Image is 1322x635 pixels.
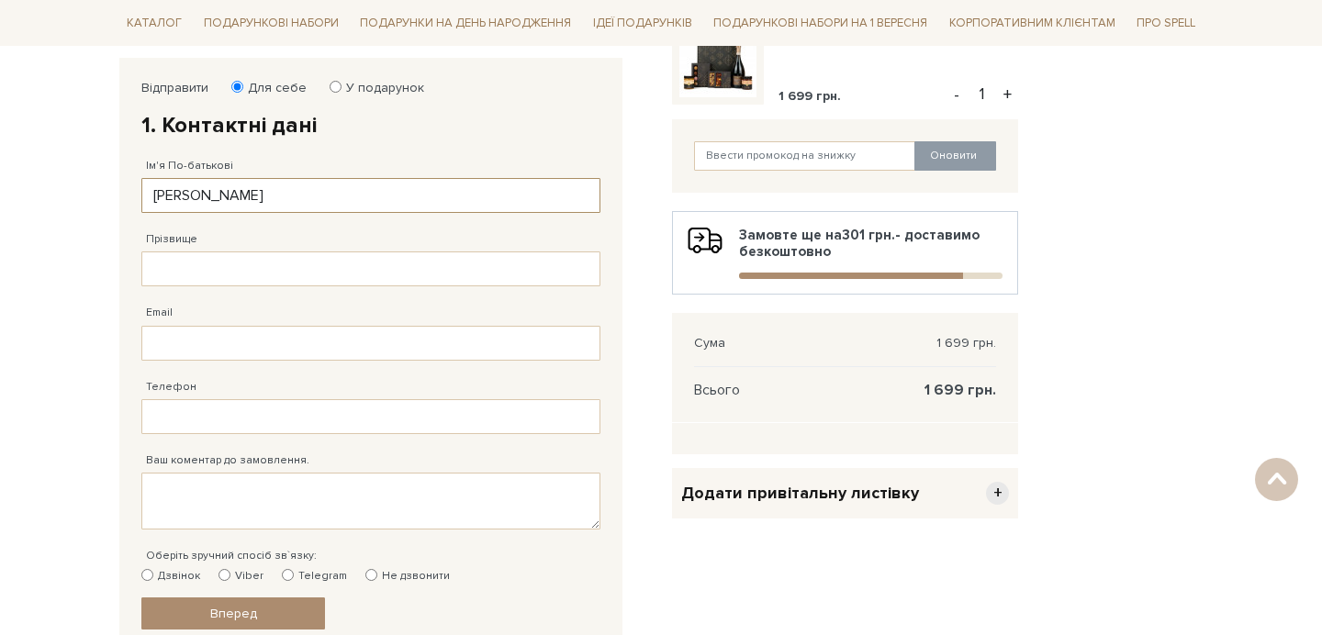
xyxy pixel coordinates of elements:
[141,111,600,139] h2: 1. Контактні дані
[218,568,263,585] label: Viber
[236,80,307,96] label: Для себе
[779,88,841,104] span: 1 699 грн.
[141,569,153,581] input: Дзвінок
[365,568,450,585] label: Не дзвонити
[586,9,700,38] a: Ідеї подарунків
[282,569,294,581] input: Telegram
[218,569,230,581] input: Viber
[146,379,196,395] label: Телефон
[334,80,424,96] label: У подарунок
[914,141,996,171] button: Оновити
[936,335,996,351] span: 1 699 грн.
[146,452,309,469] label: Ваш коментар до замовлення.
[694,141,916,171] input: Ввести промокод на знижку
[681,483,919,504] span: Додати привітальну листівку
[688,227,1003,279] div: Замовте ще на - доставимо безкоштовно
[146,305,173,321] label: Email
[694,382,740,398] span: Всього
[146,231,197,248] label: Прізвище
[706,7,935,39] a: Подарункові набори на 1 Вересня
[942,7,1123,39] a: Корпоративним клієнтам
[694,335,725,351] span: Сума
[231,81,243,93] input: Для себе
[146,158,233,174] label: Ім'я По-батькові
[924,382,996,398] span: 1 699 грн.
[947,81,966,108] button: -
[196,9,346,38] a: Подарункові набори
[210,606,257,621] span: Вперед
[365,569,377,581] input: Не дзвонити
[141,80,208,96] label: Відправити
[997,81,1018,108] button: +
[679,20,756,97] img: Подарунок Солодке рандеву
[119,9,189,38] a: Каталог
[1129,9,1203,38] a: Про Spell
[986,482,1009,505] span: +
[842,227,895,243] b: 301 грн.
[330,81,342,93] input: У подарунок
[141,568,200,585] label: Дзвінок
[146,548,317,564] label: Оберіть зручний спосіб зв`язку:
[353,9,578,38] a: Подарунки на День народження
[282,568,347,585] label: Telegram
